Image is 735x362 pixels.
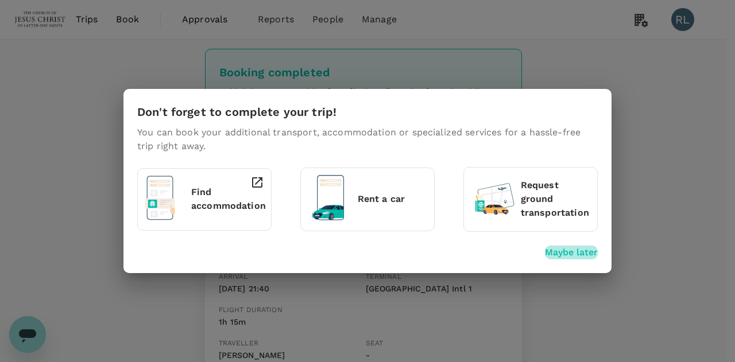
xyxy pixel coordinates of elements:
[191,185,266,213] p: Find accommodation
[545,246,598,259] button: Maybe later
[137,126,598,153] p: You can book your additional transport, accommodation or specialized services for a hassle-free t...
[521,178,590,220] p: Request ground transportation
[137,103,336,121] h6: Don't forget to complete your trip!
[358,192,427,206] p: Rent a car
